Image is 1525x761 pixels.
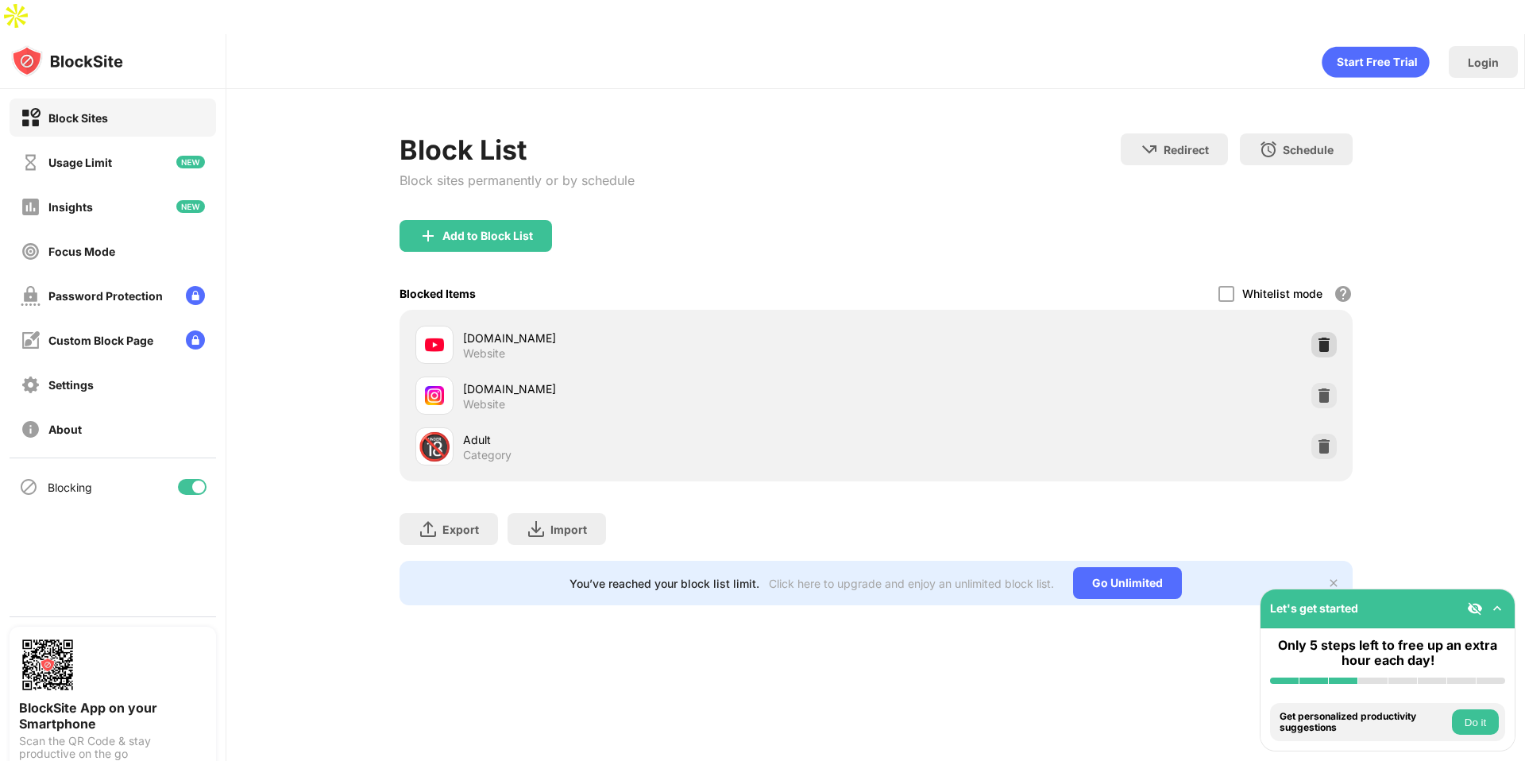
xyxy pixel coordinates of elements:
div: Redirect [1164,143,1209,156]
div: Login [1468,56,1499,69]
div: Password Protection [48,289,163,303]
div: Category [463,448,512,462]
div: Block Sites [48,111,108,125]
div: Go Unlimited [1073,567,1182,599]
img: settings-off.svg [21,375,41,395]
div: Blocking [48,481,92,494]
div: You’ve reached your block list limit. [569,577,759,590]
div: Add to Block List [442,230,533,242]
img: password-protection-off.svg [21,286,41,306]
div: Only 5 steps left to free up an extra hour each day! [1270,638,1505,668]
div: Focus Mode [48,245,115,258]
div: 🔞 [418,431,451,463]
img: favicons [425,335,444,354]
img: new-icon.svg [176,200,205,213]
div: Block sites permanently or by schedule [400,172,635,188]
img: omni-setup-toggle.svg [1489,601,1505,616]
div: Click here to upgrade and enjoy an unlimited block list. [769,577,1054,590]
img: customize-block-page-off.svg [21,330,41,350]
div: [DOMAIN_NAME] [463,330,876,346]
div: Export [442,523,479,536]
div: Whitelist mode [1242,287,1322,300]
div: Website [463,397,505,411]
div: Schedule [1283,143,1334,156]
div: Let's get started [1270,601,1358,615]
div: Scan the QR Code & stay productive on the go [19,735,207,760]
img: favicons [425,386,444,405]
img: block-on.svg [21,108,41,128]
div: BlockSite App on your Smartphone [19,700,207,732]
div: animation [1322,46,1430,78]
div: Usage Limit [48,156,112,169]
img: about-off.svg [21,419,41,439]
img: logo-blocksite.svg [11,45,123,77]
img: insights-off.svg [21,197,41,217]
img: lock-menu.svg [186,330,205,350]
img: lock-menu.svg [186,286,205,305]
div: Get personalized productivity suggestions [1280,711,1448,734]
div: [DOMAIN_NAME] [463,380,876,397]
img: x-button.svg [1327,577,1340,589]
img: time-usage-off.svg [21,153,41,172]
img: eye-not-visible.svg [1467,601,1483,616]
div: Block List [400,133,635,166]
img: focus-off.svg [21,241,41,261]
button: Do it [1452,709,1499,735]
div: Website [463,346,505,361]
div: Settings [48,378,94,392]
div: Custom Block Page [48,334,153,347]
div: Blocked Items [400,287,476,300]
div: Insights [48,200,93,214]
img: new-icon.svg [176,156,205,168]
img: blocking-icon.svg [19,477,38,496]
div: About [48,423,82,436]
img: options-page-qr-code.png [19,636,76,693]
div: Adult [463,431,876,448]
div: Import [550,523,587,536]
